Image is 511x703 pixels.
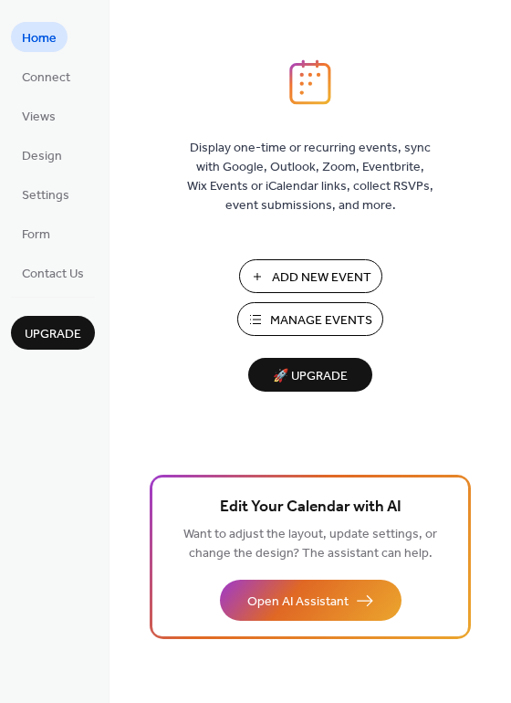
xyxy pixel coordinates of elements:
[247,593,349,612] span: Open AI Assistant
[270,311,372,331] span: Manage Events
[22,265,84,284] span: Contact Us
[187,139,433,215] span: Display one-time or recurring events, sync with Google, Outlook, Zoom, Eventbrite, Wix Events or ...
[11,22,68,52] a: Home
[11,61,81,91] a: Connect
[11,100,67,131] a: Views
[248,358,372,392] button: 🚀 Upgrade
[239,259,382,293] button: Add New Event
[220,495,401,520] span: Edit Your Calendar with AI
[11,179,80,209] a: Settings
[22,68,70,88] span: Connect
[22,29,57,48] span: Home
[220,580,401,621] button: Open AI Assistant
[22,147,62,166] span: Design
[272,268,371,288] span: Add New Event
[11,218,61,248] a: Form
[289,59,331,105] img: logo_icon.svg
[237,302,383,336] button: Manage Events
[22,186,69,205] span: Settings
[22,226,50,245] span: Form
[22,108,56,127] span: Views
[11,257,95,288] a: Contact Us
[259,364,361,389] span: 🚀 Upgrade
[183,522,437,566] span: Want to adjust the layout, update settings, or change the design? The assistant can help.
[11,316,95,350] button: Upgrade
[11,140,73,170] a: Design
[25,325,81,344] span: Upgrade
